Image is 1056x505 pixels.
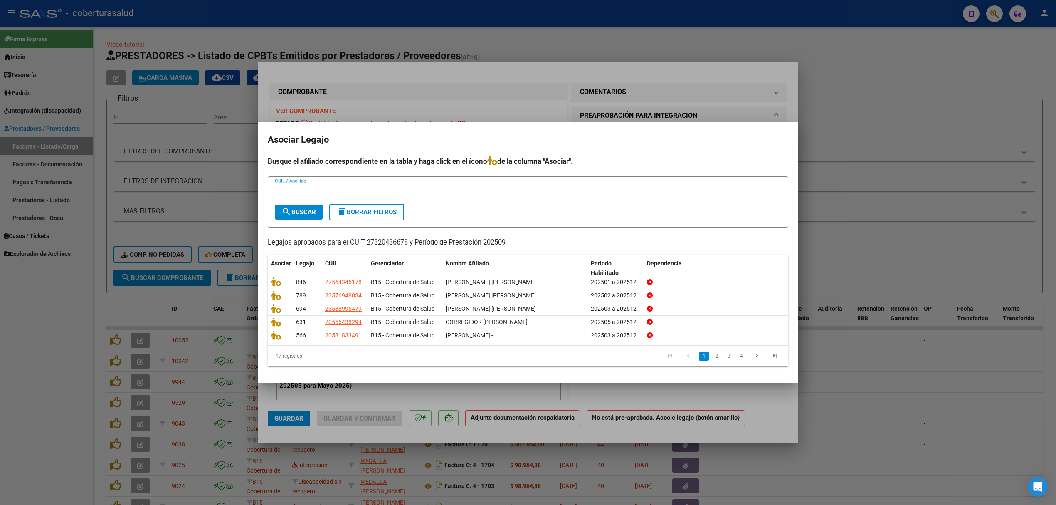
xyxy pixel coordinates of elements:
[371,305,435,312] span: B15 - Cobertura de Salud
[371,292,435,299] span: B15 - Cobertura de Salud
[446,260,489,267] span: Nombre Afiliado
[699,352,709,361] a: 1
[271,260,291,267] span: Asociar
[681,352,696,361] a: go to previous page
[591,277,640,287] div: 202501 a 202512
[749,352,765,361] a: go to next page
[325,292,362,299] span: 23576948034
[591,304,640,314] div: 202503 a 202512
[723,349,735,363] li: page 3
[1028,477,1048,497] div: Open Intercom Messenger
[591,291,640,300] div: 202502 a 202512
[711,352,721,361] a: 2
[325,260,338,267] span: CUIL
[325,279,362,285] span: 27564345178
[767,352,783,361] a: go to last page
[371,319,435,325] span: B15 - Cobertura de Salud
[281,208,316,216] span: Buscar
[325,319,362,325] span: 20556438294
[710,349,723,363] li: page 2
[662,352,678,361] a: go to first page
[325,305,362,312] span: 23538995479
[446,279,536,285] span: ARAMAYO NAYLA JUANA FRANCESCA
[275,205,323,220] button: Buscar
[337,207,347,217] mat-icon: delete
[329,204,404,220] button: Borrar Filtros
[591,331,640,340] div: 202503 a 202512
[736,352,746,361] a: 4
[587,255,644,282] datatable-header-cell: Periodo Habilitado
[591,317,640,327] div: 202505 a 202512
[268,156,788,167] h4: Busque el afiliado correspondiente en la tabla y haga click en el ícono de la columna "Asociar".
[325,332,362,339] span: 20581833491
[442,255,587,282] datatable-header-cell: Nombre Afiliado
[698,349,710,363] li: page 1
[368,255,442,282] datatable-header-cell: Gerenciador
[644,255,789,282] datatable-header-cell: Dependencia
[371,332,435,339] span: B15 - Cobertura de Salud
[296,279,306,285] span: 846
[296,305,306,312] span: 694
[647,260,682,267] span: Dependencia
[268,238,788,248] p: Legajos aprobados para el CUIT 27320436678 y Período de Prestación 202509
[296,292,306,299] span: 789
[724,352,734,361] a: 3
[281,207,291,217] mat-icon: search
[735,349,748,363] li: page 4
[446,292,536,299] span: MAGNO OCAMPO ZOE VALENTINA
[296,319,306,325] span: 631
[293,255,322,282] datatable-header-cell: Legajo
[322,255,368,282] datatable-header-cell: CUIL
[296,260,314,267] span: Legajo
[446,332,493,339] span: FABIAN FABRICIO DAVID -
[371,260,404,267] span: Gerenciador
[268,255,293,282] datatable-header-cell: Asociar
[296,332,306,339] span: 566
[591,260,619,276] span: Periodo Habilitado
[268,346,370,366] div: 17 registros
[371,279,435,285] span: B15 - Cobertura de Salud
[268,132,788,148] h2: Asociar Legajo
[446,319,530,325] span: CORREGIDOR IGNACIO MANUEL -
[446,305,539,312] span: ARAMAYO LIONEL HERNAN FRANCISC -
[337,208,397,216] span: Borrar Filtros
